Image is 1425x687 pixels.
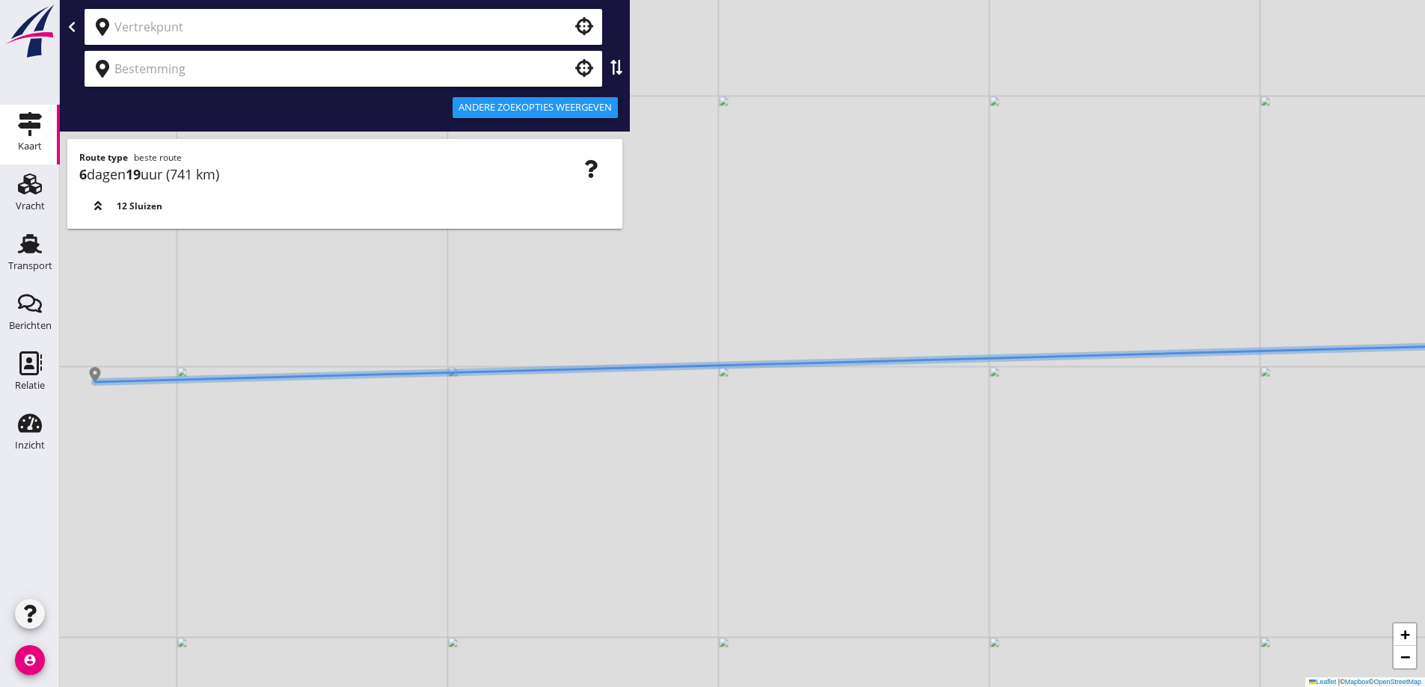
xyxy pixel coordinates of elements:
[1394,623,1416,646] a: Zoom in
[1309,678,1336,686] a: Leaflet
[88,367,102,382] img: Marker
[459,100,612,115] div: Andere zoekopties weergeven
[15,440,45,450] div: Inzicht
[79,151,128,164] strong: Route type
[1338,678,1340,686] span: |
[126,165,141,183] strong: 19
[117,200,162,213] span: 12 Sluizen
[79,164,610,185] div: dagen uur (741 km)
[16,201,45,211] div: Vracht
[1305,677,1425,687] div: © ©
[1394,646,1416,668] a: Zoom out
[1400,647,1410,666] span: −
[134,151,182,164] span: beste route
[1400,625,1410,644] span: +
[8,261,52,271] div: Transport
[9,321,52,330] div: Berichten
[114,57,551,81] input: Bestemming
[18,141,42,151] div: Kaart
[3,4,57,59] img: logo-small.a267ee39.svg
[15,381,45,390] div: Relatie
[1373,678,1421,686] a: OpenStreetMap
[79,165,87,183] strong: 6
[1345,678,1369,686] a: Mapbox
[15,645,45,675] i: account_circle
[114,15,551,39] input: Vertrekpunt
[453,97,618,118] button: Andere zoekopties weergeven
